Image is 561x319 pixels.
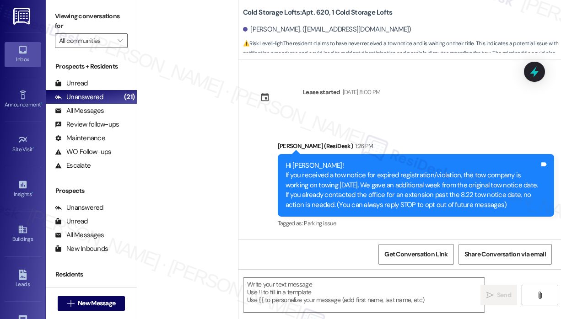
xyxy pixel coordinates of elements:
span: Parking issue [304,219,336,227]
div: Lease started [303,87,340,97]
a: Inbox [5,42,41,67]
label: Viewing conversations for [55,9,128,33]
button: Get Conversation Link [378,244,453,265]
span: • [33,145,34,151]
button: Send [480,285,517,305]
div: [PERSON_NAME]. ([EMAIL_ADDRESS][DOMAIN_NAME]) [243,25,411,34]
div: Unread [55,217,88,226]
span: • [32,190,33,196]
span: Share Conversation via email [464,250,546,259]
i:  [536,292,543,299]
div: Unanswered [55,203,103,213]
span: Send [497,290,511,300]
div: Unread [55,79,88,88]
div: Hi [PERSON_NAME]! If you received a tow notice for expired registration/violation, the tow compan... [286,161,540,210]
div: All Messages [55,230,104,240]
div: Prospects + Residents [46,62,137,71]
a: Buildings [5,222,41,246]
div: [PERSON_NAME] (ResiDesk) [278,141,555,154]
a: Insights • [5,177,41,202]
button: New Message [58,296,125,311]
div: Maintenance [55,133,105,143]
img: ResiDesk Logo [13,8,32,25]
a: Leads [5,267,41,292]
b: Cold Storage Lofts: Apt. 620, 1 Cold Storage Lofts [243,8,392,17]
i:  [118,37,123,44]
div: WO Follow-ups [55,147,111,157]
div: Tagged as: [278,217,555,230]
i:  [67,300,74,307]
span: Get Conversation Link [384,250,448,259]
div: New Inbounds [55,244,108,254]
i:  [486,292,493,299]
span: : The resident claims to have never received a tow notice and is waiting on their title. This ind... [243,39,561,68]
div: Residents [46,270,137,279]
button: Share Conversation via email [459,244,552,265]
div: (21) [122,90,137,104]
div: All Messages [55,106,104,116]
div: [DATE] 8:00 PM [340,87,381,97]
div: Unanswered [55,92,103,102]
span: New Message [78,298,115,308]
input: All communities [59,33,113,48]
div: 1:26 PM [353,141,373,151]
div: Unread [55,286,88,296]
strong: ⚠️ Risk Level: High [243,40,282,47]
div: Escalate [55,161,91,170]
span: • [41,100,42,106]
a: Site Visit • [5,132,41,157]
div: Review follow-ups [55,120,119,129]
div: Prospects [46,186,137,196]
